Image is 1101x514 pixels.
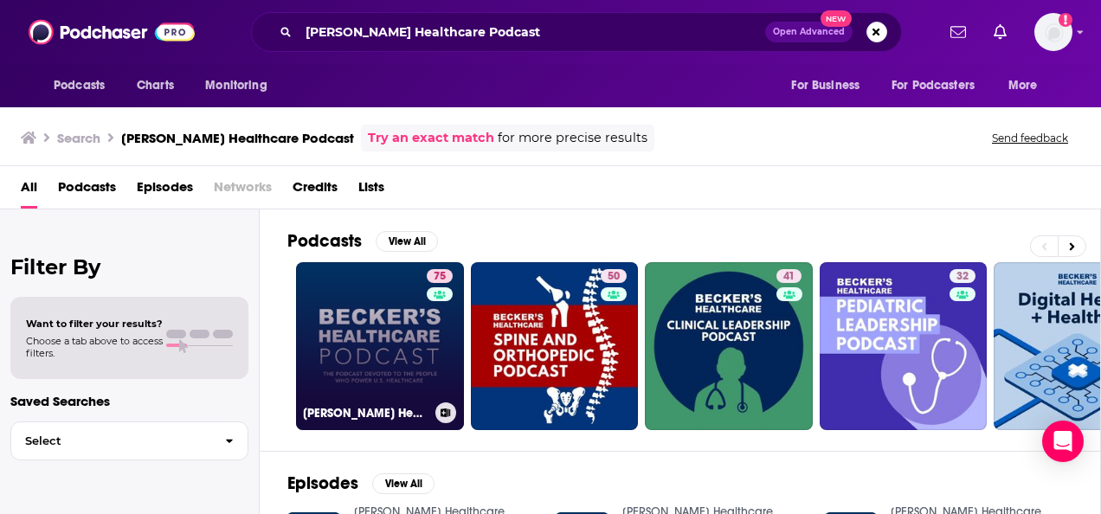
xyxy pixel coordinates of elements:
button: Open AdvancedNew [765,22,853,42]
h3: [PERSON_NAME] Healthcare Podcast [303,406,428,421]
span: 75 [434,268,446,286]
a: 41 [776,269,802,283]
span: Choose a tab above to access filters. [26,335,163,359]
a: 50 [601,269,627,283]
button: Select [10,421,248,460]
h3: Search [57,130,100,146]
button: open menu [996,69,1059,102]
h2: Filter By [10,254,248,279]
span: 50 [608,268,620,286]
span: More [1008,74,1038,98]
h2: Episodes [287,472,358,494]
svg: Add a profile image [1059,13,1072,27]
span: New [821,10,852,27]
a: All [21,173,37,209]
a: 50 [471,262,639,430]
button: View All [372,473,435,494]
span: 32 [956,268,969,286]
a: Show notifications dropdown [987,17,1014,47]
a: 32 [950,269,975,283]
span: Open Advanced [773,28,845,36]
span: for more precise results [498,128,647,148]
span: For Podcasters [892,74,975,98]
span: 41 [783,268,795,286]
a: 41 [645,262,813,430]
div: Open Intercom Messenger [1042,421,1084,462]
a: Charts [126,69,184,102]
a: EpisodesView All [287,472,435,494]
button: open menu [880,69,1000,102]
button: open menu [42,69,127,102]
h2: Podcasts [287,230,362,252]
a: Lists [358,173,384,209]
button: open menu [779,69,881,102]
span: Want to filter your results? [26,318,163,330]
button: View All [376,231,438,252]
span: Charts [137,74,174,98]
span: Select [11,435,211,447]
a: Episodes [137,173,193,209]
a: 32 [820,262,988,430]
span: Podcasts [54,74,105,98]
a: 75[PERSON_NAME] Healthcare Podcast [296,262,464,430]
span: Monitoring [205,74,267,98]
a: 75 [427,269,453,283]
a: PodcastsView All [287,230,438,252]
div: Search podcasts, credits, & more... [251,12,902,52]
img: User Profile [1034,13,1072,51]
button: Send feedback [987,131,1073,145]
a: Podcasts [58,173,116,209]
a: Show notifications dropdown [943,17,973,47]
button: open menu [193,69,289,102]
a: Try an exact match [368,128,494,148]
span: Logged in as BerkMarc [1034,13,1072,51]
button: Show profile menu [1034,13,1072,51]
span: For Business [791,74,860,98]
img: Podchaser - Follow, Share and Rate Podcasts [29,16,195,48]
a: Credits [293,173,338,209]
h3: [PERSON_NAME] Healthcare Podcast [121,130,354,146]
input: Search podcasts, credits, & more... [299,18,765,46]
p: Saved Searches [10,393,248,409]
span: Networks [214,173,272,209]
